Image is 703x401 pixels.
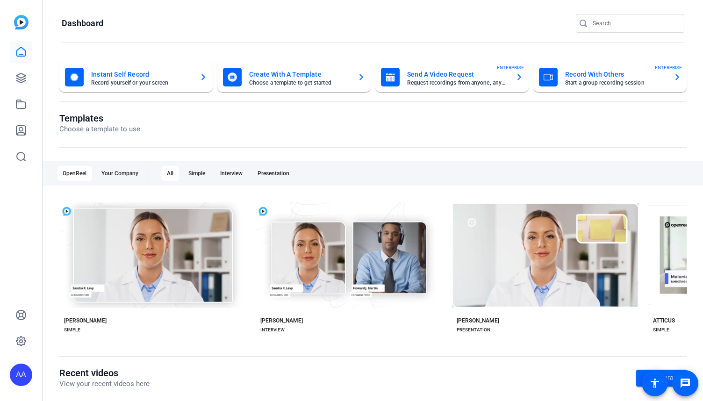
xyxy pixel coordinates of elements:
[59,124,140,135] p: Choose a template to use
[59,113,140,124] h1: Templates
[593,18,677,29] input: Search
[565,80,666,86] mat-card-subtitle: Start a group recording session
[252,166,295,181] div: Presentation
[59,379,150,389] p: View your recent videos here
[249,80,350,86] mat-card-subtitle: Choose a template to get started
[407,80,508,86] mat-card-subtitle: Request recordings from anyone, anywhere
[96,166,144,181] div: Your Company
[64,317,107,324] div: [PERSON_NAME]
[565,69,666,80] mat-card-title: Record With Others
[457,317,499,324] div: [PERSON_NAME]
[636,370,687,387] a: Go to library
[10,364,32,386] div: AA
[215,166,248,181] div: Interview
[680,378,691,389] mat-icon: message
[64,326,80,334] div: SIMPLE
[375,62,529,92] button: Send A Video RequestRequest recordings from anyone, anywhereENTERPRISE
[57,166,92,181] div: OpenReel
[260,326,285,334] div: INTERVIEW
[655,64,682,71] span: ENTERPRISE
[653,317,675,324] div: ATTICUS
[91,80,192,86] mat-card-subtitle: Record yourself or your screen
[260,317,303,324] div: [PERSON_NAME]
[249,69,350,80] mat-card-title: Create With A Template
[91,69,192,80] mat-card-title: Instant Self Record
[59,62,213,92] button: Instant Self RecordRecord yourself or your screen
[62,18,103,29] h1: Dashboard
[59,367,150,379] h1: Recent videos
[217,62,371,92] button: Create With A TemplateChoose a template to get started
[649,378,660,389] mat-icon: accessibility
[653,326,669,334] div: SIMPLE
[14,15,29,29] img: blue-gradient.svg
[533,62,687,92] button: Record With OthersStart a group recording sessionENTERPRISE
[407,69,508,80] mat-card-title: Send A Video Request
[457,326,490,334] div: PRESENTATION
[183,166,211,181] div: Simple
[497,64,524,71] span: ENTERPRISE
[161,166,179,181] div: All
